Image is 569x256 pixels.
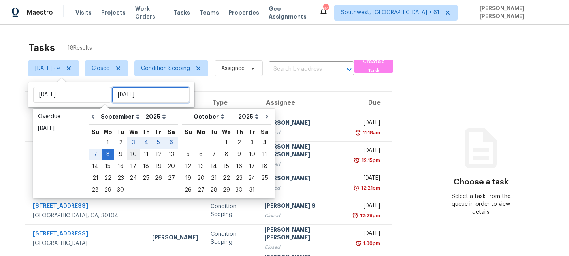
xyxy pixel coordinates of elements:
div: Sun Sep 21 2025 [89,172,102,184]
div: 11 [258,149,271,160]
div: Fri Oct 24 2025 [245,172,258,184]
div: 10 [245,149,258,160]
button: Open [344,64,355,75]
input: End date [112,87,190,103]
div: Thu Sep 04 2025 [140,137,152,149]
div: Mon Sep 22 2025 [102,172,114,184]
span: Tasks [173,10,190,15]
abbr: Thursday [142,129,150,135]
div: 648 [323,5,328,13]
div: Tue Sep 16 2025 [114,160,127,172]
div: [STREET_ADDRESS] [33,143,139,152]
div: Sat Oct 04 2025 [258,137,271,149]
div: 27 [194,184,207,196]
div: Thu Sep 25 2025 [140,172,152,184]
div: [GEOGRAPHIC_DATA] [33,239,139,247]
img: Overdue Alarm Icon [354,156,360,164]
div: [DATE] [354,202,381,212]
div: Sat Oct 25 2025 [258,172,271,184]
th: Due [348,92,393,114]
div: Thu Sep 11 2025 [140,149,152,160]
span: 18 Results [68,44,92,52]
input: Search by address [269,63,332,75]
div: [PERSON_NAME] [PERSON_NAME] [264,143,341,160]
div: [GEOGRAPHIC_DATA], GA, 30104 [33,212,139,220]
div: 20 [165,161,178,172]
div: Thu Sep 18 2025 [140,160,152,172]
div: Sat Sep 13 2025 [165,149,178,160]
h2: Tasks [28,44,55,52]
div: Wed Sep 03 2025 [127,137,140,149]
div: 5 [182,149,194,160]
abbr: Monday [197,129,205,135]
select: Year [236,111,261,122]
div: Tue Oct 28 2025 [207,184,220,196]
span: Properties [228,9,259,17]
div: 7 [207,149,220,160]
select: Month [99,111,143,122]
div: 15 [220,161,233,172]
div: 3 [127,137,140,148]
div: 23 [114,173,127,184]
div: Tue Oct 14 2025 [207,160,220,172]
div: 24 [245,173,258,184]
div: Mon Sep 29 2025 [102,184,114,196]
div: Wed Oct 08 2025 [220,149,233,160]
div: Sat Oct 18 2025 [258,160,271,172]
div: 26 [152,173,165,184]
div: 25 [258,173,271,184]
div: 14 [207,161,220,172]
div: 4 [258,137,271,148]
div: Fri Oct 10 2025 [245,149,258,160]
div: Fri Oct 31 2025 [245,184,258,196]
abbr: Friday [156,129,161,135]
img: Overdue Alarm Icon [355,129,361,137]
abbr: Tuesday [210,129,217,135]
div: Tue Sep 09 2025 [114,149,127,160]
div: Sun Oct 19 2025 [182,172,194,184]
div: Sun Sep 14 2025 [89,160,102,172]
div: Tue Sep 02 2025 [114,137,127,149]
div: Sun Sep 07 2025 [89,149,102,160]
div: 21 [89,173,102,184]
div: Sat Sep 27 2025 [165,172,178,184]
div: 8 [220,149,233,160]
div: Select a task from the queue in order to view details [443,192,519,216]
div: [DATE] [354,119,381,129]
th: Type [204,92,258,114]
div: Thu Oct 09 2025 [233,149,245,160]
div: Closed [264,129,341,137]
div: 18 [140,161,152,172]
div: 20 [194,173,207,184]
div: 5 [152,137,165,148]
div: 3 [245,137,258,148]
div: 30 [233,184,245,196]
div: Sat Oct 11 2025 [258,149,271,160]
abbr: Monday [104,129,112,135]
div: 31 [245,184,258,196]
button: Go to previous month [87,109,99,124]
div: Fri Sep 26 2025 [152,172,165,184]
div: Closed [264,160,341,168]
img: Overdue Alarm Icon [353,184,360,192]
div: [STREET_ADDRESS] [33,230,139,239]
div: 22 [220,173,233,184]
div: 6 [194,149,207,160]
div: 12:28pm [358,212,380,220]
div: Sun Sep 28 2025 [89,184,102,196]
div: 10 [127,149,140,160]
div: [DATE] [354,230,381,239]
div: 23 [233,173,245,184]
div: 24 [127,173,140,184]
div: 11 [140,149,152,160]
div: 29 [102,184,114,196]
div: 6 [165,137,178,148]
span: Southwest, [GEOGRAPHIC_DATA] + 61 [341,9,439,17]
div: 19 [182,173,194,184]
th: Address [25,92,146,114]
button: Create a Task [354,60,393,73]
div: Sun Oct 12 2025 [182,160,194,172]
div: 21 [207,173,220,184]
abbr: Wednesday [222,129,231,135]
div: Wed Oct 15 2025 [220,160,233,172]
